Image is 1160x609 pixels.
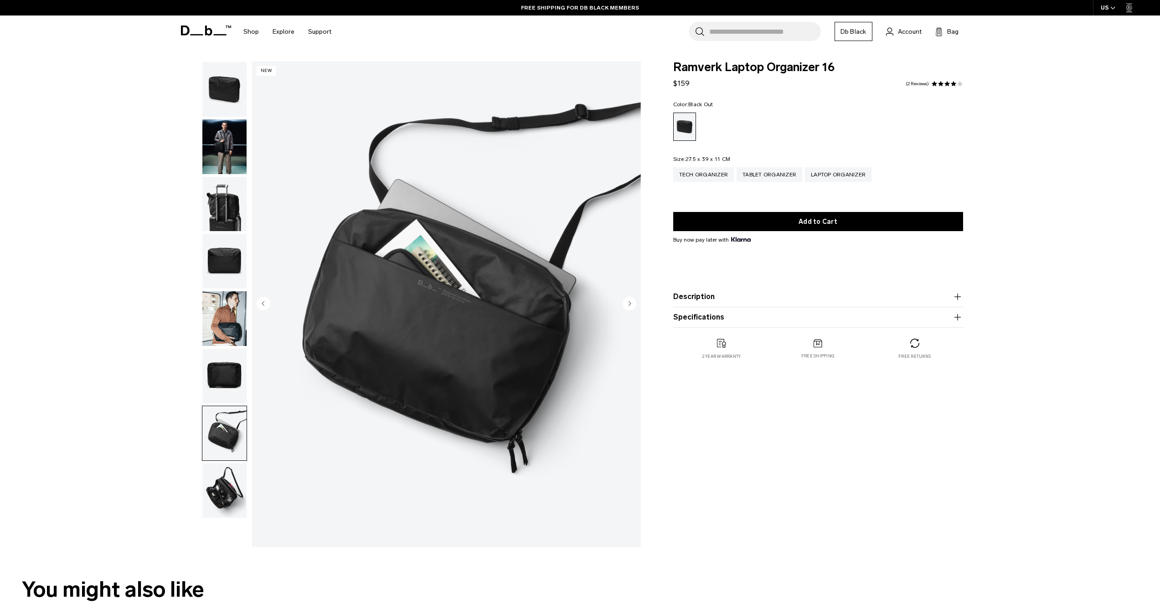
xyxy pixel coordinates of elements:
[673,236,751,244] span: Buy now pay later with
[202,119,247,175] button: Ramverk Laptop Organizer 16" Black Out
[252,62,641,547] li: 7 / 8
[935,26,959,37] button: Bag
[202,119,247,174] img: Ramverk Laptop Organizer 16" Black Out
[801,353,835,359] p: Free shipping
[257,296,270,312] button: Previous slide
[202,463,247,518] button: Ramverk Laptop Organizer 16" Black Out
[702,353,741,360] p: 2 year warranty
[673,291,963,302] button: Description
[273,15,294,48] a: Explore
[673,212,963,231] button: Add to Cart
[673,113,696,141] a: Black Out
[886,26,922,37] a: Account
[673,156,731,162] legend: Size:
[906,82,929,86] a: 2 reviews
[202,177,247,232] img: Ramverk Laptop Organizer 16" Black Out
[202,62,247,117] img: Ramverk Laptop Organizer 16" Black Out
[947,27,959,36] span: Bag
[237,15,338,48] nav: Main Navigation
[673,312,963,323] button: Specifications
[202,349,247,403] img: Ramverk Laptop Organizer 16" Black Out
[521,4,639,12] a: FREE SHIPPING FOR DB BLACK MEMBERS
[202,233,247,289] button: Ramverk Laptop Organizer 16" Black Out
[202,291,247,346] img: Ramverk Laptop Organizer 16" Black Out
[243,15,259,48] a: Shop
[252,62,641,547] img: Ramverk Laptop Organizer 16" Black Out
[898,27,922,36] span: Account
[898,353,931,360] p: Free returns
[673,62,963,73] span: Ramverk Laptop Organizer 16
[202,234,247,289] img: Ramverk Laptop Organizer 16" Black Out
[257,66,276,76] p: New
[202,406,247,461] img: Ramverk Laptop Organizer 16" Black Out
[731,237,751,242] img: {"height" => 20, "alt" => "Klarna"}
[686,156,730,162] span: 27.5 x 39 x 11 CM
[688,101,713,108] span: Black Out
[202,176,247,232] button: Ramverk Laptop Organizer 16" Black Out
[202,463,247,518] img: Ramverk Laptop Organizer 16" Black Out
[737,167,802,182] a: Tablet Organizer
[308,15,331,48] a: Support
[623,296,636,312] button: Next slide
[805,167,871,182] a: Laptop Organizer
[835,22,872,41] a: Db Black
[202,348,247,404] button: Ramverk Laptop Organizer 16" Black Out
[22,573,1138,606] h2: You might also like
[673,79,690,88] span: $159
[673,102,713,107] legend: Color:
[673,167,734,182] a: Tech Organizer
